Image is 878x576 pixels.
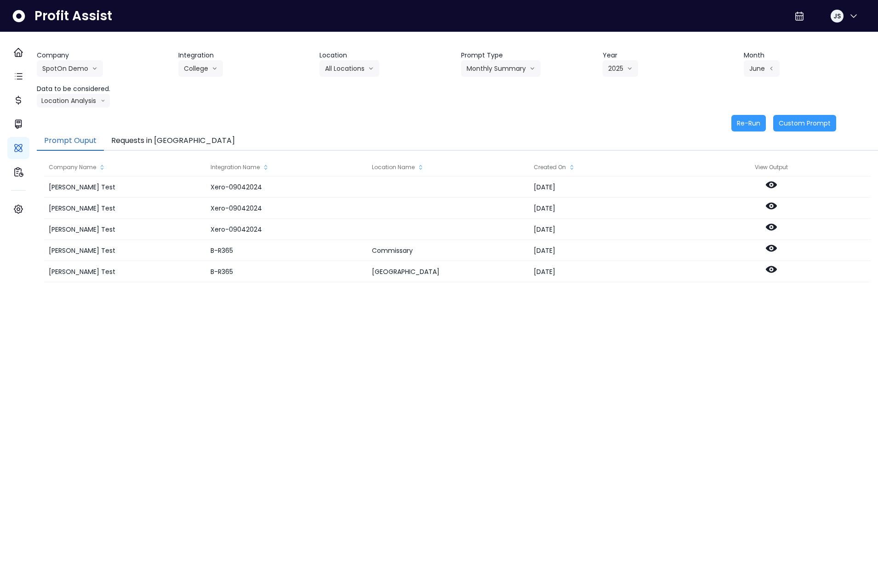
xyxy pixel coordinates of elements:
[529,219,690,240] div: [DATE]
[461,51,595,60] header: Prompt Type
[690,158,852,177] div: View Output
[731,115,766,131] button: Re-Run
[461,60,541,77] button: Monthly Summaryarrow down line
[367,261,529,282] div: [GEOGRAPHIC_DATA]
[34,8,112,24] span: Profit Assist
[37,51,171,60] header: Company
[44,219,205,240] div: [PERSON_NAME] Test
[206,158,367,177] div: Integration Name
[529,240,690,261] div: [DATE]
[833,11,841,21] span: JS
[627,64,633,73] svg: arrow down line
[206,219,367,240] div: Xero-09042024
[367,158,529,177] div: Location Name
[101,96,105,105] svg: arrow down line
[44,158,205,177] div: Company Name
[206,240,367,261] div: B-R365
[206,198,367,219] div: Xero-09042024
[744,51,878,60] header: Month
[773,115,836,131] button: Custom Prompt
[37,131,104,151] button: Prompt Ouput
[529,198,690,219] div: [DATE]
[319,51,454,60] header: Location
[178,51,313,60] header: Integration
[37,84,171,94] header: Data to be considered.
[37,94,110,108] button: Location Analysisarrow down line
[44,240,205,261] div: [PERSON_NAME] Test
[530,64,535,73] svg: arrow down line
[529,177,690,198] div: [DATE]
[319,60,379,77] button: All Locationsarrow down line
[769,64,774,73] svg: arrow left line
[37,60,103,77] button: SpotOn Demoarrow down line
[92,64,97,73] svg: arrow down line
[178,60,223,77] button: Collegearrow down line
[529,158,690,177] div: Created On
[367,240,529,261] div: Commissary
[603,51,737,60] header: Year
[744,60,780,77] button: Junearrow left line
[212,64,217,73] svg: arrow down line
[368,64,374,73] svg: arrow down line
[206,177,367,198] div: Xero-09042024
[44,198,205,219] div: [PERSON_NAME] Test
[529,261,690,282] div: [DATE]
[44,177,205,198] div: [PERSON_NAME] Test
[603,60,638,77] button: 2025arrow down line
[104,131,242,151] button: Requests in [GEOGRAPHIC_DATA]
[44,261,205,282] div: [PERSON_NAME] Test
[206,261,367,282] div: B-R365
